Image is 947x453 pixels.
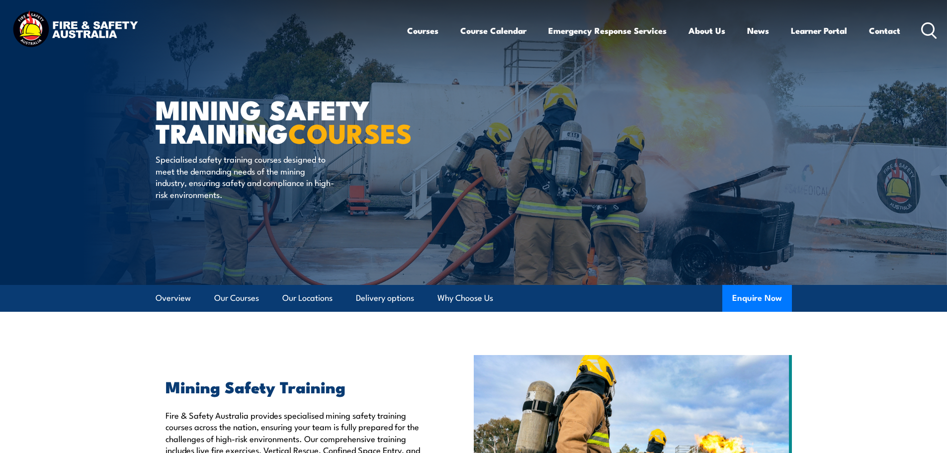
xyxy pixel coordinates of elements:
a: News [747,17,769,44]
a: Why Choose Us [437,285,493,311]
a: Learner Portal [791,17,847,44]
a: Course Calendar [460,17,526,44]
p: Specialised safety training courses designed to meet the demanding needs of the mining industry, ... [156,153,337,200]
h2: Mining Safety Training [166,379,428,393]
a: Delivery options [356,285,414,311]
a: Overview [156,285,191,311]
h1: MINING SAFETY TRAINING [156,97,401,144]
a: Our Courses [214,285,259,311]
button: Enquire Now [722,285,792,312]
a: Emergency Response Services [548,17,667,44]
a: Our Locations [282,285,333,311]
a: Courses [407,17,438,44]
a: About Us [689,17,725,44]
a: Contact [869,17,900,44]
strong: COURSES [288,111,412,153]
